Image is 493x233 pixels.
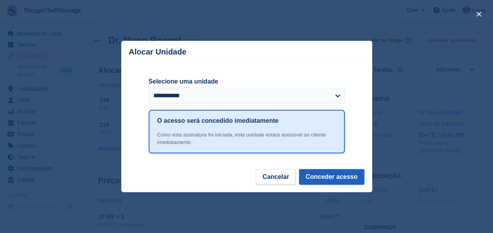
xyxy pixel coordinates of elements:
button: Cancelar [256,169,296,185]
p: Alocar Unidade [129,47,187,56]
h1: O acesso será concedido imediatamente [157,116,278,126]
label: Selecione uma unidade [149,77,345,86]
button: Conceder acesso [299,169,364,185]
button: close [473,8,485,20]
div: Como esta assinatura foi iniciada, esta unidade estará acessível ao cliente imediatamente. [157,131,336,146]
